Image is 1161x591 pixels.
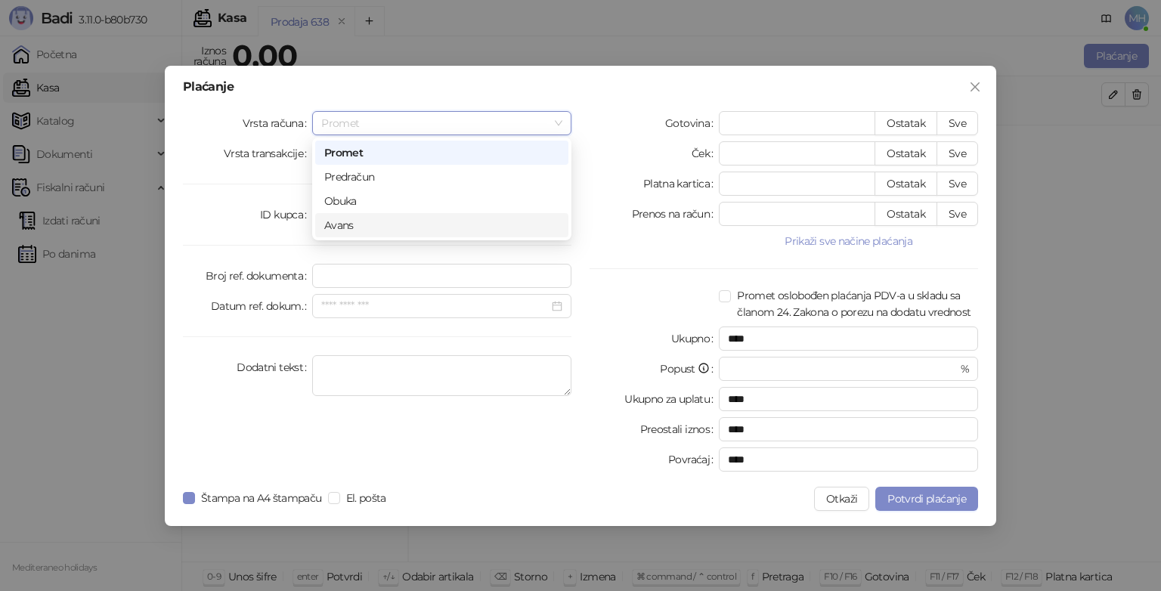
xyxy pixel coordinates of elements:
[731,287,978,320] span: Promet oslobođen plaćanja PDV-a u skladu sa članom 24. Zakona o porezu na dodatu vrednost
[937,172,978,196] button: Sve
[963,81,987,93] span: Zatvori
[624,387,719,411] label: Ukupno za uplatu
[814,487,869,511] button: Otkaži
[937,111,978,135] button: Sve
[937,202,978,226] button: Sve
[224,141,313,166] label: Vrsta transakcije
[643,172,719,196] label: Platna kartica
[324,169,559,185] div: Predračun
[312,264,571,288] input: Broj ref. dokumenta
[692,141,719,166] label: Ček
[315,141,568,165] div: Promet
[719,232,978,250] button: Prikaži sve načine plaćanja
[937,141,978,166] button: Sve
[887,492,966,506] span: Potvrdi plaćanje
[668,447,719,472] label: Povraćaj
[260,203,312,227] label: ID kupca
[969,81,981,93] span: close
[315,189,568,213] div: Obuka
[340,490,392,506] span: El. pošta
[183,81,978,93] div: Plaćanje
[665,111,719,135] label: Gotovina
[324,217,559,234] div: Avans
[237,355,312,379] label: Dodatni tekst
[211,294,313,318] label: Datum ref. dokum.
[195,490,328,506] span: Štampa na A4 štampaču
[963,75,987,99] button: Close
[875,202,937,226] button: Ostatak
[640,417,720,441] label: Preostali iznos
[671,326,720,351] label: Ukupno
[324,193,559,209] div: Obuka
[875,172,937,196] button: Ostatak
[660,357,719,381] label: Popust
[206,264,312,288] label: Broj ref. dokumenta
[321,298,549,314] input: Datum ref. dokum.
[312,355,571,396] textarea: Dodatni tekst
[875,111,937,135] button: Ostatak
[632,202,720,226] label: Prenos na račun
[321,112,562,135] span: Promet
[315,165,568,189] div: Predračun
[315,213,568,237] div: Avans
[875,487,978,511] button: Potvrdi plaćanje
[324,144,559,161] div: Promet
[875,141,937,166] button: Ostatak
[243,111,313,135] label: Vrsta računa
